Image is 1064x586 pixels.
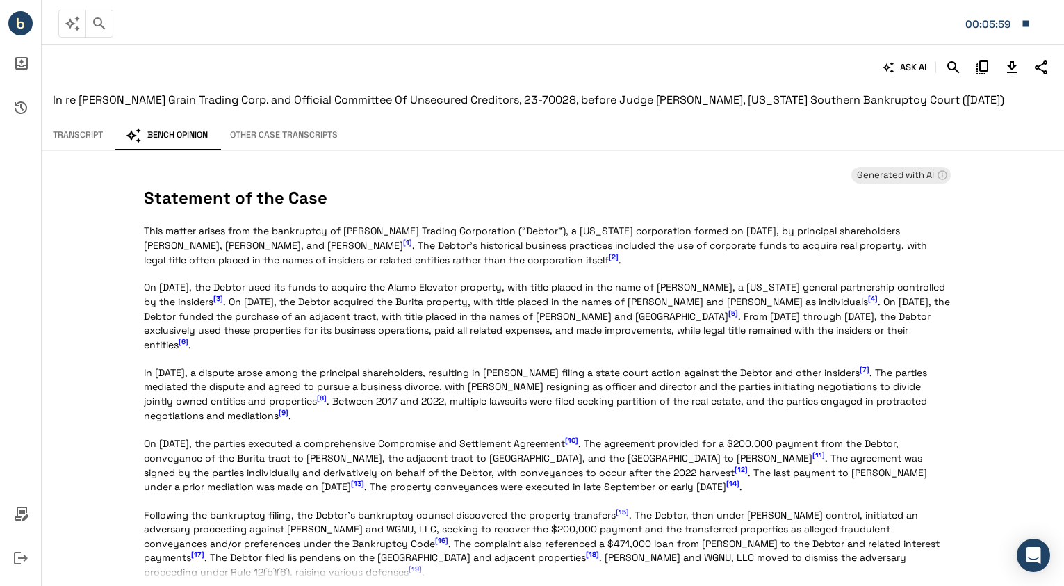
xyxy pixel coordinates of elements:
span: [5] [728,309,738,318]
span: [11] [812,450,825,459]
span: [12] [735,465,748,474]
button: Transcript [42,121,114,150]
span: [4] [868,294,878,303]
span: [17] [191,550,204,559]
div: Matter: 041634.0001 [965,15,1014,33]
span: [1] [403,238,412,247]
button: Share Transcript [1029,56,1053,79]
span: Generated with AI [851,169,940,181]
span: [2] [609,252,619,261]
button: Download Transcript [1000,56,1024,79]
div: Learn more about Bench Opinions [851,167,951,184]
span: [9] [279,408,288,417]
button: Matter: 041634.0001 [958,9,1038,38]
span: [6] [179,337,188,346]
span: [15] [616,507,629,516]
span: [19] [409,564,422,573]
span: [10] [565,436,578,445]
span: [13] [351,479,364,488]
span: [8] [317,393,327,402]
span: [7] [860,365,869,374]
div: Open Intercom Messenger [1017,539,1050,572]
span: Statement of the Case [144,186,951,210]
button: Other Case Transcripts [219,121,349,150]
button: Bench Opinion [114,121,219,150]
span: [16] [435,536,448,545]
span: [14] [726,479,739,488]
span: [18] [586,550,599,559]
button: ASK AI [880,56,930,79]
span: In re [PERSON_NAME] Grain Trading Corp. and Official Committee Of Unsecured Creditors, 23-70028, ... [53,92,1004,107]
button: Search [942,56,965,79]
button: Copy Citation [971,56,995,79]
span: [3] [213,294,223,303]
